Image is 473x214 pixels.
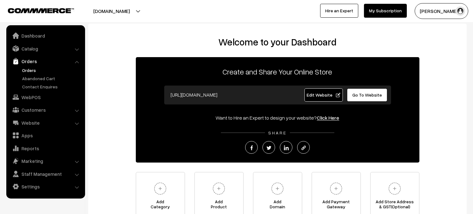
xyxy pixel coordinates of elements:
span: Add Store Address & GST(Optional) [371,199,419,212]
span: Go To Website [352,92,382,98]
a: Website [8,117,83,128]
a: Catalog [8,43,83,54]
a: Contact Enquires [20,83,83,90]
a: My Subscription [364,4,407,18]
a: Dashboard [8,30,83,41]
div: Want to Hire an Expert to design your website? [136,114,419,122]
a: Go To Website [347,88,388,102]
a: WebPOS [8,92,83,103]
a: Click Here [317,115,339,121]
img: plus.svg [386,180,403,197]
img: plus.svg [152,180,169,197]
a: Marketing [8,155,83,167]
a: Settings [8,181,83,192]
a: Reports [8,143,83,154]
a: Orders [20,67,83,74]
span: Add Product [195,199,243,212]
img: user [456,6,465,16]
img: COMMMERCE [8,8,74,13]
span: Add Domain [253,199,302,212]
img: plus.svg [210,180,228,197]
button: [PERSON_NAME] [415,3,468,19]
a: Apps [8,130,83,141]
a: COMMMERCE [8,6,63,14]
span: Edit Website [307,92,340,98]
span: Add Category [136,199,185,212]
a: Edit Website [304,88,343,102]
img: plus.svg [327,180,345,197]
a: Staff Management [8,168,83,180]
span: Add Payment Gateway [312,199,361,212]
p: Create and Share Your Online Store [136,66,419,77]
a: Customers [8,104,83,116]
a: Abandoned Cart [20,75,83,82]
button: [DOMAIN_NAME] [71,3,152,19]
img: plus.svg [269,180,286,197]
span: SHARE [265,130,290,135]
a: Hire an Expert [320,4,358,18]
a: Orders [8,56,83,67]
h2: Welcome to your Dashboard [95,36,460,48]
